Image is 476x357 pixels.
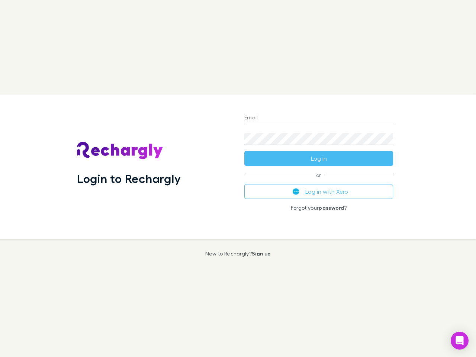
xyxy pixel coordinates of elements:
img: Xero's logo [293,188,299,195]
a: password [319,205,344,211]
a: Sign up [252,250,271,257]
button: Log in [244,151,393,166]
div: Open Intercom Messenger [451,332,469,350]
p: New to Rechargly? [205,251,271,257]
h1: Login to Rechargly [77,171,181,186]
button: Log in with Xero [244,184,393,199]
img: Rechargly's Logo [77,142,163,160]
p: Forgot your ? [244,205,393,211]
